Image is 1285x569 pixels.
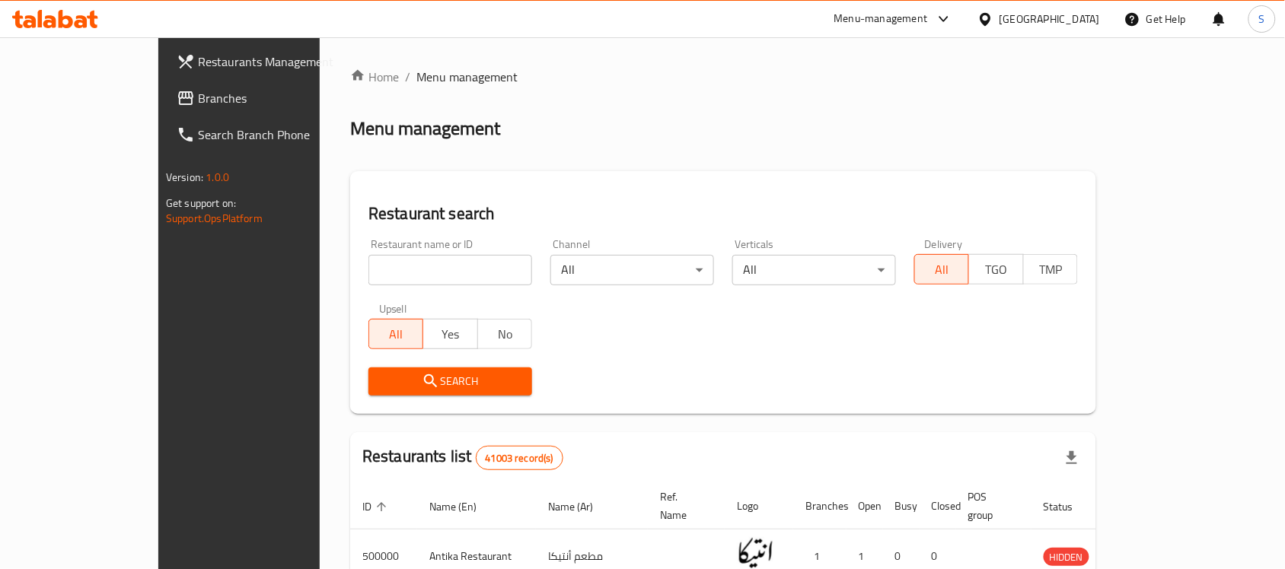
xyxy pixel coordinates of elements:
div: All [550,255,714,285]
span: Version: [166,167,203,187]
span: Restaurants Management [198,52,361,71]
th: Open [847,483,883,529]
a: Support.OpsPlatform [166,208,263,228]
th: Busy [883,483,920,529]
button: Search [368,367,532,396]
span: TMP [1030,259,1072,281]
div: Total records count [476,446,563,470]
span: Branches [198,89,361,107]
label: Delivery [925,239,963,250]
label: Upsell [379,304,407,314]
button: Yes [422,319,477,349]
span: 41003 record(s) [477,451,563,466]
button: TGO [968,254,1023,284]
span: Yes [429,323,471,345]
button: All [368,319,423,349]
a: Branches [164,80,373,116]
h2: Menu management [350,116,500,141]
div: All [732,255,896,285]
span: Get support on: [166,193,236,213]
button: No [477,319,532,349]
button: All [914,254,969,284]
span: ID [362,497,391,516]
span: HIDDEN [1044,548,1089,566]
th: Logo [725,483,793,529]
h2: Restaurant search [368,202,1078,225]
nav: breadcrumb [350,68,1096,86]
div: [GEOGRAPHIC_DATA] [1000,11,1100,27]
span: All [921,259,963,281]
span: TGO [975,259,1017,281]
h2: Restaurants list [362,445,563,470]
a: Home [350,68,399,86]
span: Ref. Name [660,488,706,524]
span: Search [381,372,520,391]
span: Search Branch Phone [198,126,361,144]
a: Restaurants Management [164,43,373,80]
span: S [1259,11,1265,27]
span: Name (En) [429,497,496,516]
th: Closed [920,483,956,529]
span: Menu management [416,68,518,86]
span: Name (Ar) [548,497,613,516]
span: No [484,323,526,345]
span: 1.0.0 [206,167,229,187]
th: Branches [793,483,847,529]
li: / [405,68,410,86]
span: Status [1044,497,1093,516]
span: All [375,323,417,345]
button: TMP [1023,254,1078,284]
div: Export file [1054,440,1090,476]
div: Menu-management [834,10,928,28]
a: Search Branch Phone [164,116,373,153]
span: POS group [968,488,1013,524]
div: HIDDEN [1044,548,1089,566]
input: Search for restaurant name or ID.. [368,255,532,285]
